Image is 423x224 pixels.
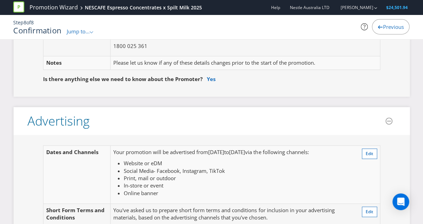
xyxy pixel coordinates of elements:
[207,75,215,82] a: Yes
[124,175,176,182] span: Print, mail or outdoor
[362,149,377,159] button: Edit
[113,149,208,155] span: Your promotion will be advertised from
[124,182,163,189] span: In-store or event
[43,75,203,82] span: Is there anything else we need to know about the Promoter?
[27,114,90,128] h3: Advertising
[43,56,111,70] td: Notes
[229,149,245,155] span: [DATE]
[392,193,409,210] div: Open Intercom Messenger
[124,190,158,197] span: Online banner
[224,149,229,155] span: to
[154,167,225,174] span: - Facebook, Instagram, TikTok
[366,209,373,215] span: Edit
[362,207,377,217] button: Edit
[245,149,309,155] span: via the following channels:
[113,207,334,221] span: You've asked us to prepare short form terms and conditions for inclusion in your advertising mate...
[333,5,373,10] a: [PERSON_NAME]
[290,5,329,10] span: Nestle Australia LTD
[85,4,202,11] div: NESCAFE Espresso Concentrates x Spilt Milk 2025
[383,23,404,30] span: Previous
[67,28,90,35] span: Jump to...
[124,160,162,167] span: Website or eDM
[208,149,224,155] span: [DATE]
[124,167,154,174] span: Social Media
[271,5,280,10] a: Help
[31,19,34,26] span: 8
[43,146,111,204] td: Dates and Channels
[111,56,351,70] td: Please let us know if any of these details changes prior to the start of the promotion.
[366,151,373,157] span: Edit
[13,26,62,34] h1: Confirmation
[386,5,407,10] span: $24,501.94
[26,19,31,26] span: of
[24,19,26,26] span: 8
[30,3,78,11] a: Promotion Wizard
[13,19,24,26] span: Step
